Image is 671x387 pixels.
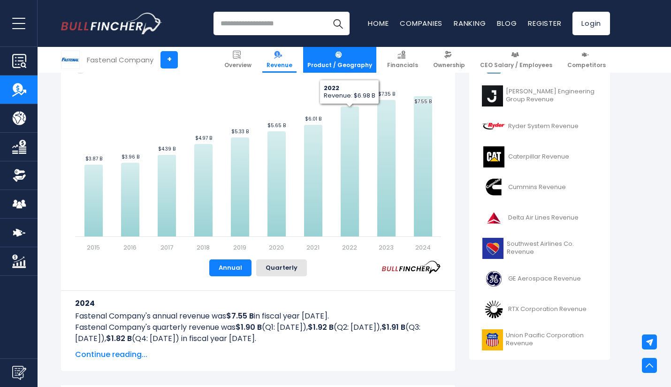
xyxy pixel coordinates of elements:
span: Ownership [433,61,465,69]
button: Annual [209,259,252,276]
img: R logo [482,116,505,137]
a: GE Aerospace Revenue [476,266,603,292]
span: Financials [387,61,418,69]
text: 2019 [233,243,246,252]
text: $7.55 B [414,98,432,105]
text: $3.96 B [122,153,139,160]
span: Competitors [567,61,606,69]
a: Competitors [563,47,610,73]
text: 2015 [87,243,100,252]
b: $7.55 B [226,311,254,321]
a: Overview [220,47,256,73]
span: Overview [224,61,252,69]
svg: Fastenal Company's Revenue Trend [75,41,441,252]
a: Ranking [454,18,486,28]
img: LUV logo [482,238,504,259]
h3: 2024 [75,297,441,309]
text: 2020 [269,243,284,252]
a: [PERSON_NAME] Engineering Group Revenue [476,83,603,109]
a: Blog [497,18,517,28]
text: $3.87 B [85,155,102,162]
span: Product / Geography [307,61,372,69]
button: Quarterly [256,259,307,276]
text: $4.97 B [195,135,212,142]
text: $7.35 B [378,91,395,98]
span: CEO Salary / Employees [480,61,552,69]
img: Bullfincher logo [61,13,162,34]
img: Ownership [12,168,26,182]
text: $6.98 B [341,97,359,104]
a: Caterpillar Revenue [476,144,603,170]
b: $1.82 B [106,333,132,344]
p: Fastenal Company's quarterly revenue was (Q1: [DATE]), (Q2: [DATE]), (Q3: [DATE]), (Q4: [DATE]) i... [75,322,441,344]
a: Financials [383,47,422,73]
a: Union Pacific Corporation Revenue [476,327,603,353]
a: Register [528,18,561,28]
img: CAT logo [482,146,505,167]
a: Delta Air Lines Revenue [476,205,603,231]
img: FAST logo [61,51,79,68]
text: $4.39 B [158,145,175,152]
img: UNP logo [482,329,503,350]
a: + [160,51,178,68]
text: 2023 [379,243,394,252]
text: $6.01 B [305,115,321,122]
a: Product / Geography [303,47,376,73]
text: $5.33 B [231,128,249,135]
text: 2022 [342,243,357,252]
a: RTX Corporation Revenue [476,296,603,322]
text: 2021 [306,243,320,252]
img: DAL logo [482,207,505,228]
a: Revenue [262,47,297,73]
text: 2018 [197,243,210,252]
a: Login [572,12,610,35]
span: Revenue [267,61,292,69]
b: $1.90 B [236,322,262,333]
text: 2017 [160,243,173,252]
text: $5.65 B [267,122,286,129]
text: 2016 [123,243,137,252]
img: RTX logo [482,299,505,320]
a: Southwest Airlines Co. Revenue [476,235,603,261]
img: J logo [482,85,503,106]
a: Companies [400,18,442,28]
text: 2024 [415,243,431,252]
div: Fastenal Company [87,54,153,65]
span: Continue reading... [75,349,441,360]
a: Ownership [429,47,469,73]
p: Fastenal Company's annual revenue was in fiscal year [DATE]. [75,311,441,322]
b: $1.92 B [308,322,334,333]
a: Cummins Revenue [476,175,603,200]
a: Ryder System Revenue [476,114,603,139]
a: Go to homepage [61,13,162,34]
button: Search [326,12,350,35]
b: $1.91 B [381,322,405,333]
a: CEO Salary / Employees [476,47,557,73]
img: GE logo [482,268,505,289]
a: Home [368,18,389,28]
img: CMI logo [482,177,505,198]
